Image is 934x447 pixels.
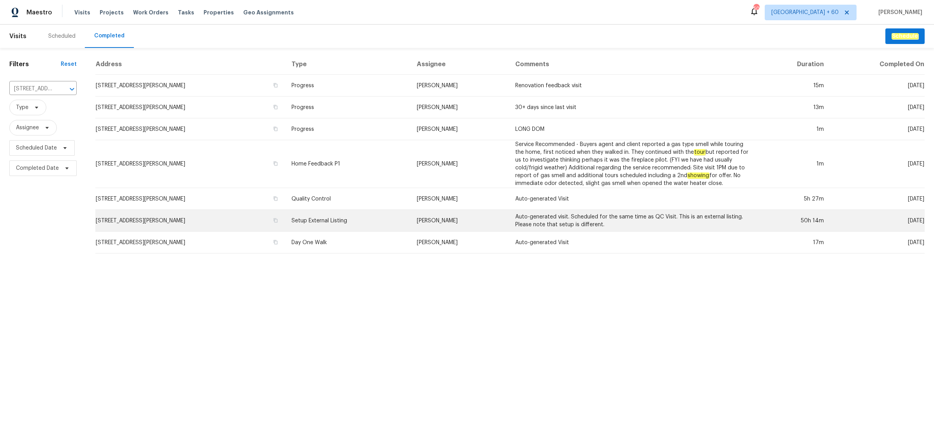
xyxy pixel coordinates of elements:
[411,118,509,140] td: [PERSON_NAME]
[509,140,758,188] td: Service Recommended - Buyers agent and client reported a gas type smell while touring the home, f...
[758,75,830,97] td: 15m
[285,210,411,232] td: Setup External Listing
[830,97,925,118] td: [DATE]
[411,75,509,97] td: [PERSON_NAME]
[830,210,925,232] td: [DATE]
[758,188,830,210] td: 5h 27m
[758,232,830,253] td: 17m
[753,5,759,12] div: 500
[509,97,758,118] td: 30+ days since last visit
[272,239,279,246] button: Copy Address
[285,97,411,118] td: Progress
[892,33,918,39] em: Schedule
[885,28,925,44] button: Schedule
[9,83,55,95] input: Search for an address...
[95,140,285,188] td: [STREET_ADDRESS][PERSON_NAME]
[411,140,509,188] td: [PERSON_NAME]
[771,9,839,16] span: [GEOGRAPHIC_DATA] + 60
[285,188,411,210] td: Quality Control
[133,9,169,16] span: Work Orders
[243,9,294,16] span: Geo Assignments
[411,210,509,232] td: [PERSON_NAME]
[9,28,26,45] span: Visits
[285,118,411,140] td: Progress
[509,232,758,253] td: Auto-generated Visit
[830,75,925,97] td: [DATE]
[758,210,830,232] td: 50h 14m
[95,118,285,140] td: [STREET_ADDRESS][PERSON_NAME]
[411,232,509,253] td: [PERSON_NAME]
[830,232,925,253] td: [DATE]
[830,54,925,75] th: Completed On
[272,104,279,111] button: Copy Address
[95,210,285,232] td: [STREET_ADDRESS][PERSON_NAME]
[758,54,830,75] th: Duration
[204,9,234,16] span: Properties
[95,232,285,253] td: [STREET_ADDRESS][PERSON_NAME]
[830,140,925,188] td: [DATE]
[95,54,285,75] th: Address
[272,195,279,202] button: Copy Address
[758,97,830,118] td: 13m
[95,75,285,97] td: [STREET_ADDRESS][PERSON_NAME]
[61,60,77,68] div: Reset
[758,118,830,140] td: 1m
[272,217,279,224] button: Copy Address
[95,188,285,210] td: [STREET_ADDRESS][PERSON_NAME]
[411,188,509,210] td: [PERSON_NAME]
[285,140,411,188] td: Home Feedback P1
[687,172,709,179] em: showing
[16,124,39,132] span: Assignee
[95,97,285,118] td: [STREET_ADDRESS][PERSON_NAME]
[411,97,509,118] td: [PERSON_NAME]
[67,84,77,95] button: Open
[9,60,61,68] h1: Filters
[16,104,28,111] span: Type
[509,75,758,97] td: Renovation feedback visit
[285,75,411,97] td: Progress
[272,160,279,167] button: Copy Address
[94,32,125,40] div: Completed
[272,125,279,132] button: Copy Address
[509,188,758,210] td: Auto-generated Visit
[100,9,124,16] span: Projects
[16,144,57,152] span: Scheduled Date
[74,9,90,16] span: Visits
[758,140,830,188] td: 1m
[16,164,59,172] span: Completed Date
[875,9,922,16] span: [PERSON_NAME]
[26,9,52,16] span: Maestro
[178,10,194,15] span: Tasks
[830,118,925,140] td: [DATE]
[411,54,509,75] th: Assignee
[285,232,411,253] td: Day One Walk
[509,210,758,232] td: Auto-generated visit. Scheduled for the same time as QC Visit. This is an external listing. Pleas...
[694,149,706,155] em: tour
[285,54,411,75] th: Type
[48,32,75,40] div: Scheduled
[509,118,758,140] td: LONG DOM
[509,54,758,75] th: Comments
[830,188,925,210] td: [DATE]
[272,82,279,89] button: Copy Address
